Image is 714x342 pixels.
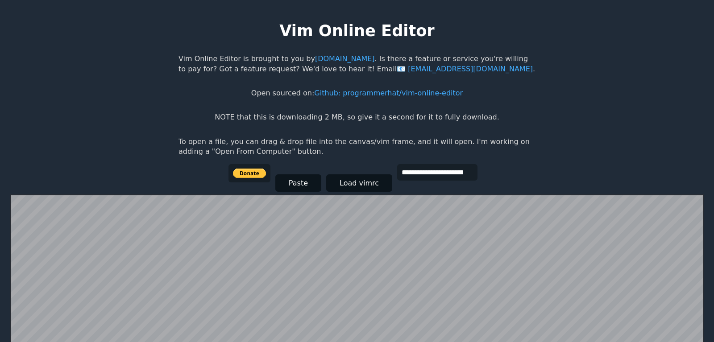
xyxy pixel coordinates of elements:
[326,174,392,192] button: Load vimrc
[314,89,463,97] a: Github: programmerhat/vim-online-editor
[397,65,533,73] a: [EMAIL_ADDRESS][DOMAIN_NAME]
[178,54,535,74] p: Vim Online Editor is brought to you by . Is there a feature or service you're willing to pay for?...
[178,137,535,157] p: To open a file, you can drag & drop file into the canvas/vim frame, and it will open. I'm working...
[275,174,321,192] button: Paste
[315,54,375,63] a: [DOMAIN_NAME]
[279,20,434,41] h1: Vim Online Editor
[251,88,463,98] p: Open sourced on:
[215,112,499,122] p: NOTE that this is downloading 2 MB, so give it a second for it to fully download.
